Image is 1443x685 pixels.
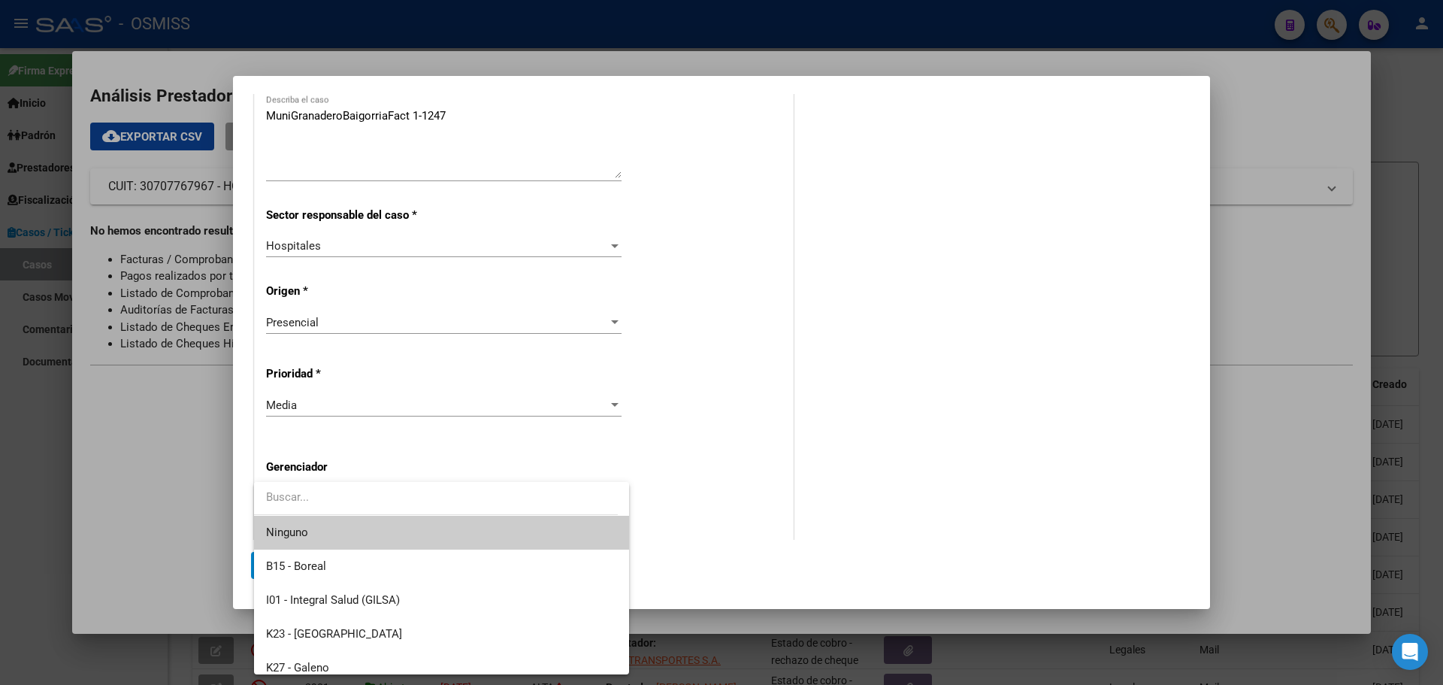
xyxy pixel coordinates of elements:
span: Ninguno [266,516,617,550]
span: K27 - Galeno [266,661,329,674]
div: Open Intercom Messenger [1392,634,1428,670]
span: I01 - Integral Salud (GILSA) [266,593,400,607]
span: K23 - [GEOGRAPHIC_DATA] [266,627,402,641]
input: dropdown search [254,480,618,514]
span: B15 - Boreal [266,559,326,573]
